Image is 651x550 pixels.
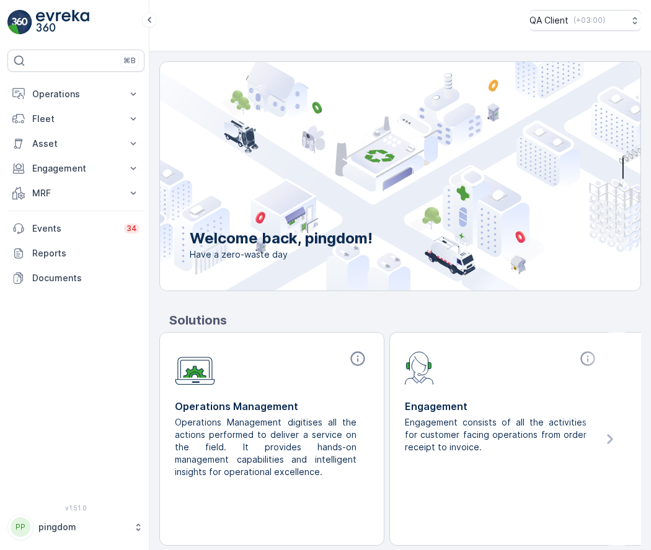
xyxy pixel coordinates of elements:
img: logo_light-DOdMpM7g.png [36,10,89,35]
p: Reports [32,247,139,260]
div: PP [11,517,30,537]
button: Asset [7,131,144,156]
p: Solutions [169,311,641,330]
button: Engagement [7,156,144,181]
p: Engagement [32,162,120,175]
p: Asset [32,137,120,150]
a: Events34 [7,216,144,241]
button: QA Client(+03:00) [529,10,641,31]
p: Documents [32,272,139,284]
p: Fleet [32,113,120,125]
p: ⌘B [123,56,136,66]
a: Reports [7,241,144,266]
p: pingdom [38,521,127,533]
p: QA Client [529,14,569,27]
img: module-icon [175,350,215,385]
img: logo [7,10,32,35]
button: PPpingdom [7,514,144,540]
button: Operations [7,82,144,107]
img: module-icon [405,350,434,385]
span: v 1.51.0 [7,504,144,512]
p: ( +03:00 ) [573,15,605,25]
p: Operations [32,88,120,100]
img: city illustration [104,62,640,290]
p: MRF [32,187,120,199]
a: Documents [7,266,144,290]
p: Operations Management digitises all the actions performed to deliver a service on the field. It p... [175,416,359,478]
p: Operations Management [175,399,369,414]
p: Engagement consists of all the activities for customer facing operations from order receipt to in... [405,416,589,453]
p: Welcome back, pingdom! [190,229,373,248]
p: Engagement [405,399,599,414]
button: MRF [7,181,144,206]
p: Events [32,222,117,235]
p: 34 [126,224,137,234]
span: Have a zero-waste day [190,248,373,261]
button: Fleet [7,107,144,131]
